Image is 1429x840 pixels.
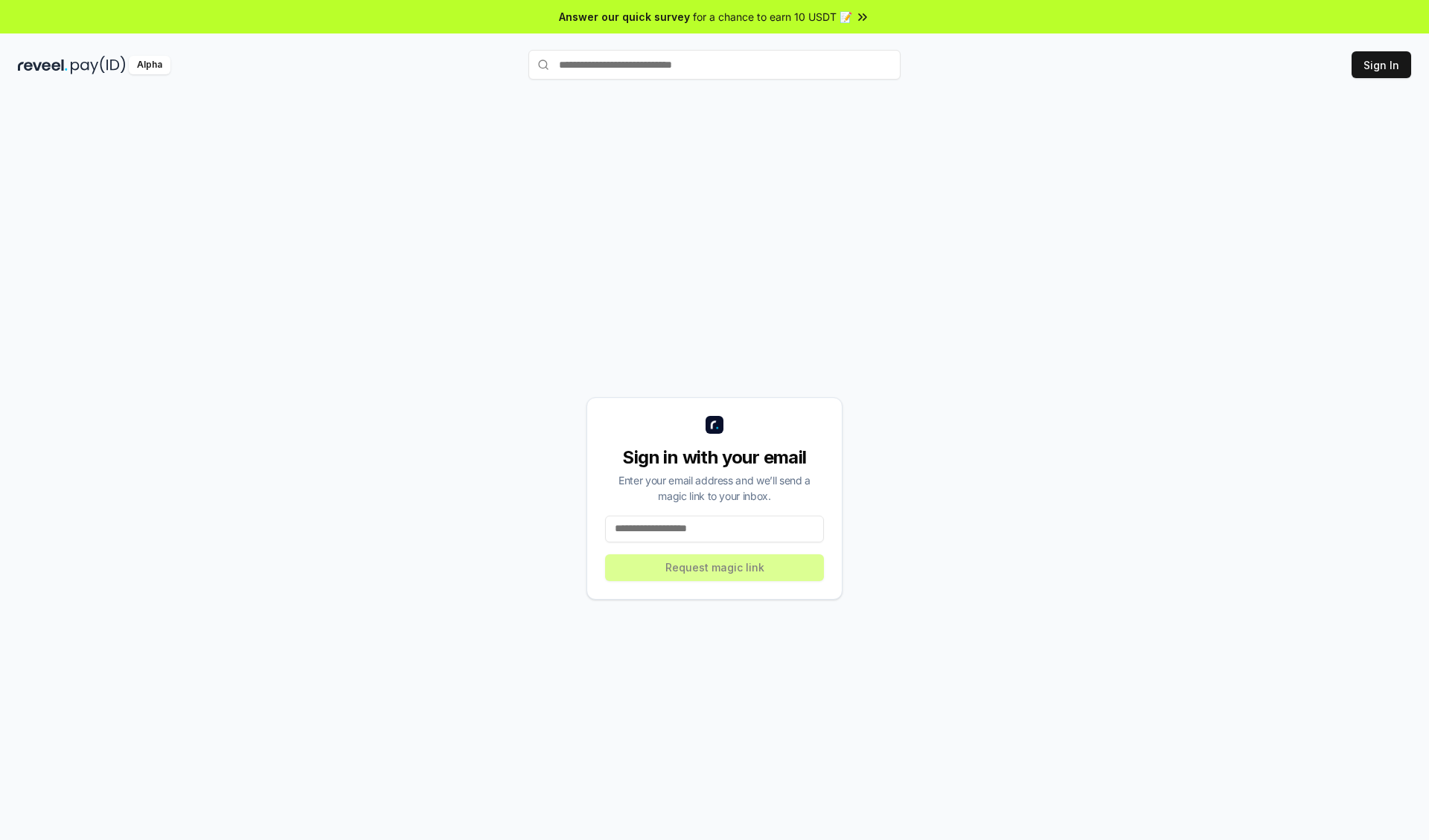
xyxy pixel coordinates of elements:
span: for a chance to earn 10 USDT 📝 [693,9,852,25]
button: Sign In [1352,51,1411,78]
div: Sign in with your email [605,446,824,469]
img: pay_id [71,56,126,74]
span: Answer our quick survey [559,9,690,25]
img: logo_small [706,416,723,434]
div: Enter your email address and we’ll send a magic link to your inbox. [605,472,824,504]
div: Alpha [129,56,170,74]
img: reveel_dark [18,56,68,74]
